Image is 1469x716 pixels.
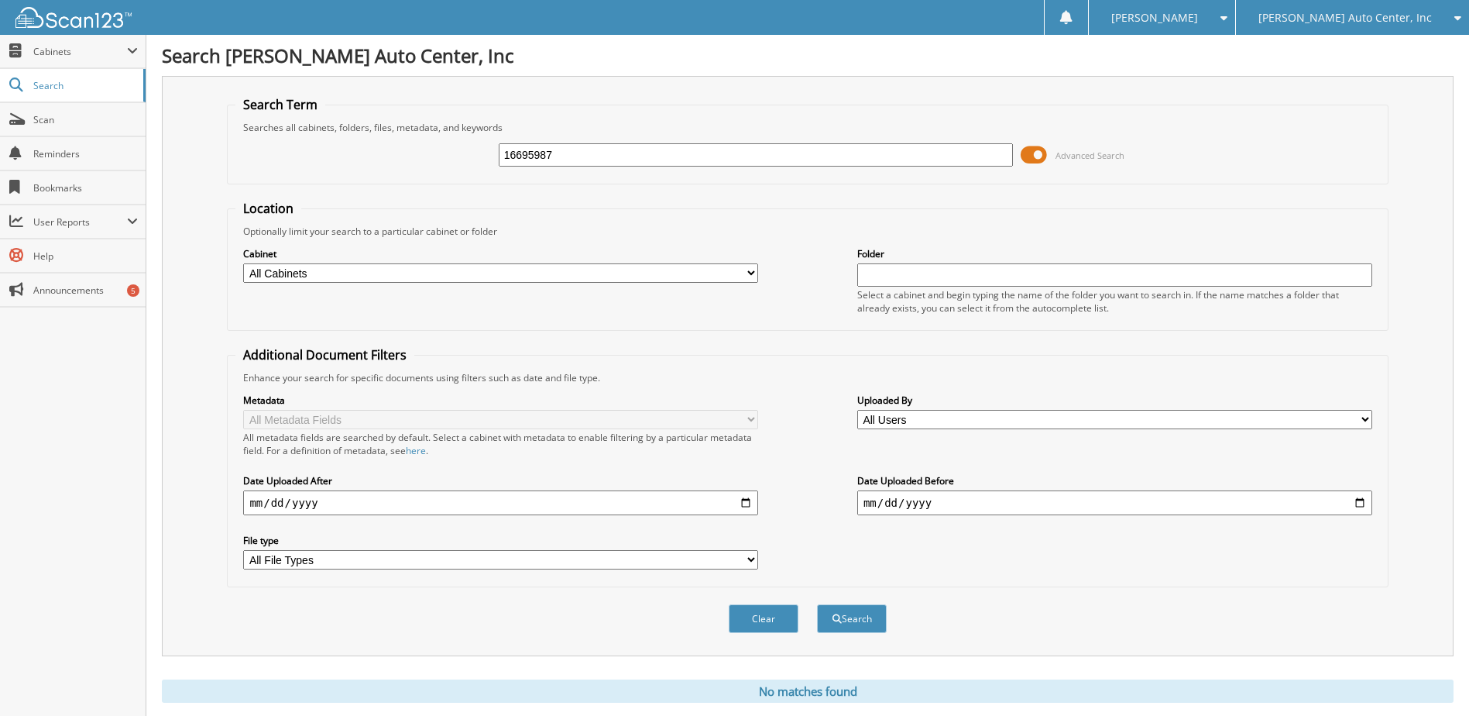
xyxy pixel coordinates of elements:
[235,225,1379,238] div: Optionally limit your search to a particular cabinet or folder
[1111,13,1198,22] span: [PERSON_NAME]
[15,7,132,28] img: scan123-logo-white.svg
[243,394,758,407] label: Metadata
[857,474,1372,487] label: Date Uploaded Before
[857,288,1372,315] div: Select a cabinet and begin typing the name of the folder you want to search in. If the name match...
[243,247,758,260] label: Cabinet
[1055,150,1124,161] span: Advanced Search
[33,250,138,263] span: Help
[33,45,127,58] span: Cabinets
[162,680,1454,703] div: No matches found
[235,371,1379,384] div: Enhance your search for specific documents using filters such as date and file type.
[817,604,887,633] button: Search
[33,215,127,229] span: User Reports
[162,43,1454,68] h1: Search [PERSON_NAME] Auto Center, Inc
[33,181,138,194] span: Bookmarks
[243,474,758,487] label: Date Uploaded After
[857,491,1372,515] input: end
[127,284,139,297] div: 5
[33,113,138,126] span: Scan
[33,284,138,297] span: Announcements
[33,147,138,160] span: Reminders
[235,200,301,217] legend: Location
[1258,13,1432,22] span: [PERSON_NAME] Auto Center, Inc
[235,96,325,113] legend: Search Term
[857,394,1372,407] label: Uploaded By
[33,79,136,92] span: Search
[243,431,758,457] div: All metadata fields are searched by default. Select a cabinet with metadata to enable filtering b...
[235,346,414,363] legend: Additional Document Filters
[235,121,1379,134] div: Searches all cabinets, folders, files, metadata, and keywords
[729,604,798,633] button: Clear
[243,534,758,547] label: File type
[243,491,758,515] input: start
[857,247,1372,260] label: Folder
[406,444,426,457] a: here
